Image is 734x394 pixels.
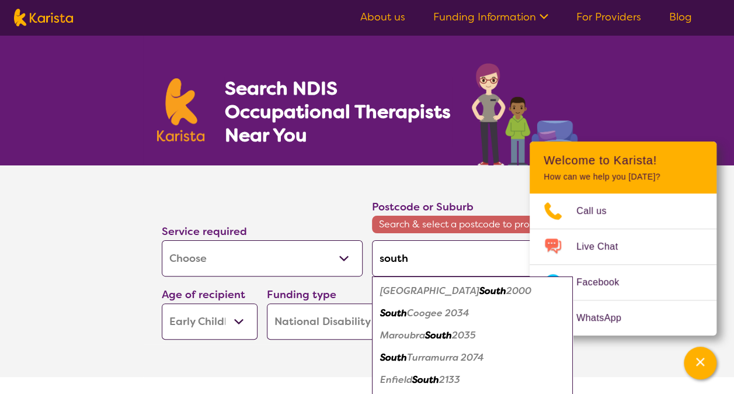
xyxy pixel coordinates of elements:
a: About us [360,10,405,24]
p: How can we help you [DATE]? [544,172,702,182]
em: 2133 [439,374,460,386]
em: South [380,307,407,319]
img: Karista logo [157,78,205,141]
a: Blog [669,10,692,24]
a: For Providers [576,10,641,24]
em: 2035 [452,329,476,341]
div: Channel Menu [530,141,716,336]
em: 2000 [506,285,531,297]
em: Coogee 2034 [407,307,469,319]
span: Search & select a postcode to proceed [372,216,573,233]
em: Turramurra 2074 [407,351,484,364]
span: Live Chat [576,238,632,255]
a: Web link opens in a new tab. [530,300,716,336]
div: Maroubra South 2035 [378,324,567,347]
div: South Turramurra 2074 [378,347,567,369]
span: Call us [576,202,621,220]
em: Maroubra [380,329,425,341]
div: Sydney South 2000 [378,280,567,302]
h2: Welcome to Karista! [544,153,702,167]
label: Service required [162,224,247,239]
ul: Choose channel [530,193,716,336]
label: Age of recipient [162,288,245,302]
em: South [479,285,506,297]
h1: Search NDIS Occupational Therapists Near You [224,77,451,147]
span: WhatsApp [576,309,635,327]
button: Channel Menu [684,347,716,379]
em: South [425,329,452,341]
label: Funding type [267,288,336,302]
div: South Coogee 2034 [378,302,567,324]
div: Enfield South 2133 [378,369,567,391]
span: Facebook [576,274,633,291]
em: South [412,374,439,386]
em: [GEOGRAPHIC_DATA] [380,285,479,297]
label: Postcode or Suburb [372,200,474,214]
img: Karista logo [14,9,73,26]
img: occupational-therapy [472,63,578,165]
a: Funding Information [433,10,548,24]
em: South [380,351,407,364]
input: Type [372,240,573,277]
em: Enfield [380,374,412,386]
